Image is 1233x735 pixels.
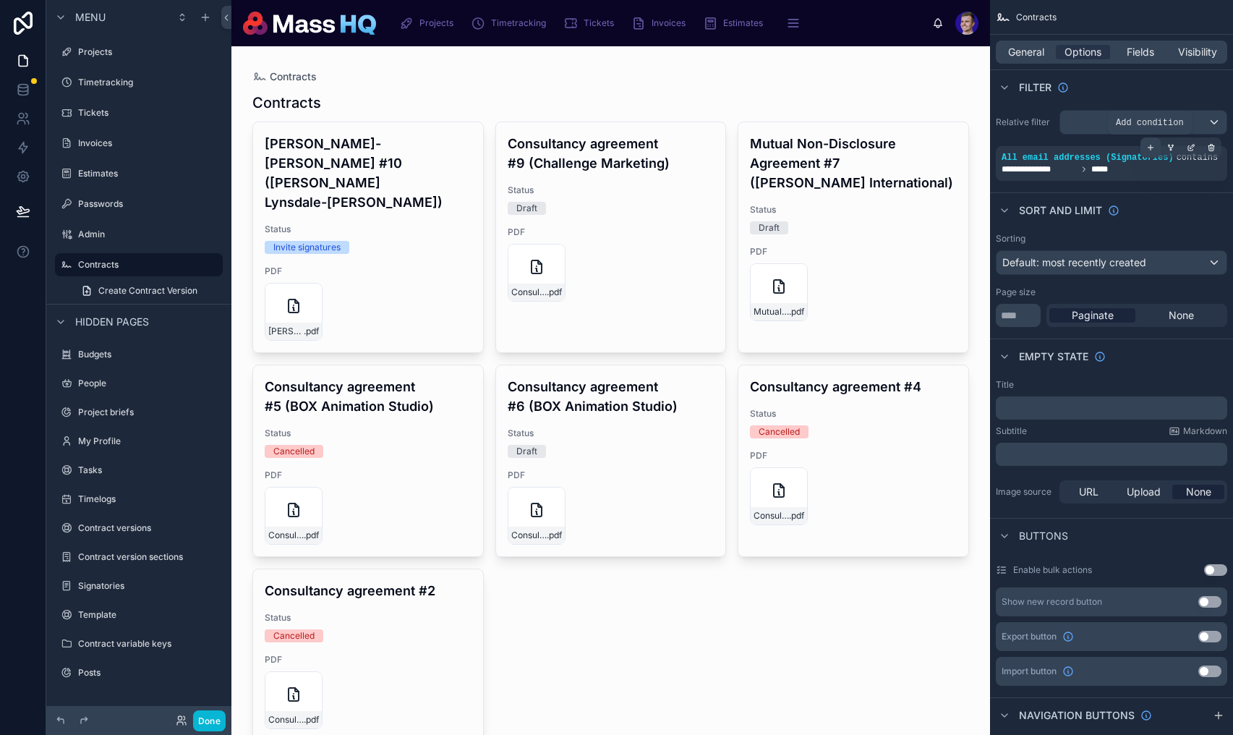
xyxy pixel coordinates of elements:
[78,259,214,271] label: Contracts
[55,253,223,276] a: Contracts
[78,229,220,240] label: Admin
[1183,425,1227,437] span: Markdown
[75,315,149,329] span: Hidden pages
[559,10,624,36] a: Tickets
[55,223,223,246] a: Admin
[55,71,223,94] a: Timetracking
[98,285,197,297] span: Create Contract Version
[78,107,220,119] label: Tickets
[55,41,223,64] a: Projects
[55,343,223,366] a: Budgets
[1002,153,1174,163] span: All email addresses (Signatories)
[723,17,763,29] span: Estimates
[1127,45,1154,59] span: Fields
[78,198,220,210] label: Passwords
[78,580,220,592] label: Signatories
[72,279,223,302] a: Create Contract Version
[78,609,220,621] label: Template
[1002,631,1057,642] span: Export button
[55,459,223,482] a: Tasks
[55,574,223,598] a: Signatories
[699,10,773,36] a: Estimates
[78,551,220,563] label: Contract version sections
[78,137,220,149] label: Invoices
[78,407,220,418] label: Project briefs
[55,430,223,453] a: My Profile
[996,233,1025,245] label: Sorting
[55,661,223,684] a: Posts
[55,517,223,540] a: Contract versions
[78,464,220,476] label: Tasks
[1002,596,1102,608] div: Show new record button
[996,286,1036,298] label: Page size
[1177,153,1219,163] span: contains
[78,493,220,505] label: Timelogs
[55,192,223,216] a: Passwords
[1169,425,1227,437] a: Markdown
[996,425,1027,437] label: Subtitle
[193,710,226,731] button: Done
[1127,485,1161,499] span: Upload
[78,667,220,679] label: Posts
[78,168,220,179] label: Estimates
[627,10,696,36] a: Invoices
[78,436,220,447] label: My Profile
[1019,708,1135,723] span: Navigation buttons
[243,12,376,35] img: App logo
[1013,564,1092,576] label: Enable bulk actions
[395,10,464,36] a: Projects
[1186,485,1211,499] span: None
[55,632,223,655] a: Contract variable keys
[55,603,223,626] a: Template
[55,101,223,124] a: Tickets
[1016,12,1057,23] span: Contracts
[78,522,220,534] label: Contract versions
[78,638,220,650] label: Contract variable keys
[1002,666,1057,677] span: Import button
[78,77,220,88] label: Timetracking
[996,250,1227,275] button: Default: most recently created
[1178,45,1217,59] span: Visibility
[1002,256,1146,268] span: Default: most recently created
[1079,485,1098,499] span: URL
[996,443,1227,466] div: scrollable content
[996,396,1227,420] div: scrollable content
[1019,349,1088,364] span: Empty state
[1019,529,1068,543] span: Buttons
[652,17,686,29] span: Invoices
[1116,118,1184,128] span: Add condition
[996,116,1054,128] label: Relative filter
[78,46,220,58] label: Projects
[55,545,223,569] a: Contract version sections
[55,162,223,185] a: Estimates
[78,349,220,360] label: Budgets
[996,486,1054,498] label: Image source
[1072,308,1114,323] span: Paginate
[55,401,223,424] a: Project briefs
[1169,308,1194,323] span: None
[55,488,223,511] a: Timelogs
[419,17,453,29] span: Projects
[1008,45,1044,59] span: General
[466,10,556,36] a: Timetracking
[388,7,932,39] div: scrollable content
[1065,45,1101,59] span: Options
[1019,80,1051,95] span: Filter
[491,17,546,29] span: Timetracking
[75,10,106,25] span: Menu
[78,378,220,389] label: People
[996,379,1014,391] label: Title
[1019,203,1102,218] span: Sort And Limit
[584,17,614,29] span: Tickets
[55,132,223,155] a: Invoices
[55,372,223,395] a: People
